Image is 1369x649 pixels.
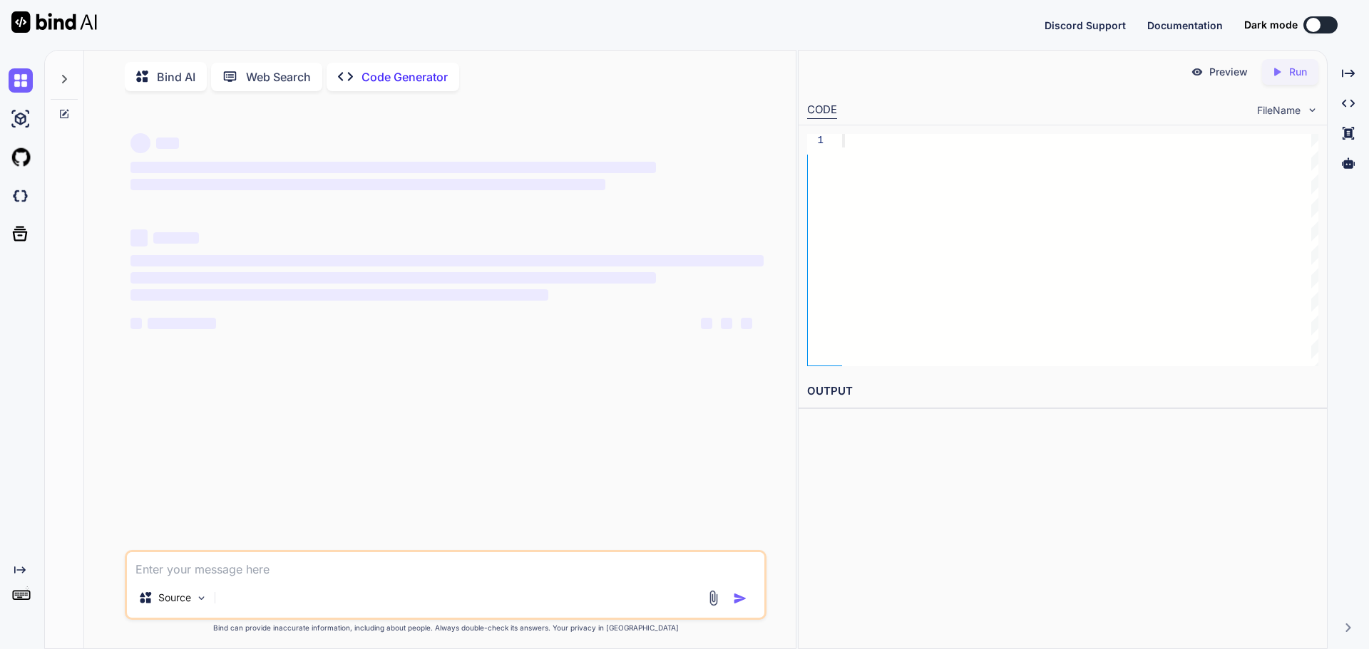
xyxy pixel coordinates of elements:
span: Dark mode [1244,18,1298,32]
span: ‌ [130,272,656,284]
span: ‌ [130,318,142,329]
div: CODE [807,102,837,119]
button: Documentation [1147,18,1223,33]
span: ‌ [130,229,148,246]
span: ‌ [130,289,548,301]
span: ‌ [148,318,216,329]
span: Documentation [1147,19,1223,31]
p: Code Generator [362,68,448,85]
span: ‌ [156,137,179,149]
p: Bind can provide inaccurate information, including about people. Always double-check its answers.... [125,623,766,633]
span: ‌ [721,318,732,329]
img: Pick Models [195,592,207,604]
img: attachment [705,590,722,606]
p: Web Search [246,68,311,85]
span: ‌ [701,318,712,329]
span: ‌ [130,255,764,266]
span: ‌ [130,162,656,173]
span: ‌ [153,232,199,244]
span: FileName [1257,103,1301,118]
img: chevron down [1306,104,1318,116]
p: Bind AI [157,68,195,85]
img: Bind AI [11,11,97,33]
img: githubLight [9,145,33,170]
h2: OUTPUT [799,375,1327,408]
img: ai-studio [9,107,33,131]
span: ‌ [130,133,150,153]
div: 1 [807,134,824,147]
span: ‌ [130,179,605,190]
img: chat [9,68,33,93]
p: Preview [1209,65,1248,79]
img: preview [1191,66,1204,78]
span: ‌ [741,318,752,329]
p: Run [1289,65,1307,79]
span: Discord Support [1045,19,1126,31]
img: darkCloudIdeIcon [9,184,33,208]
button: Discord Support [1045,18,1126,33]
img: icon [733,591,747,606]
p: Source [158,591,191,605]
